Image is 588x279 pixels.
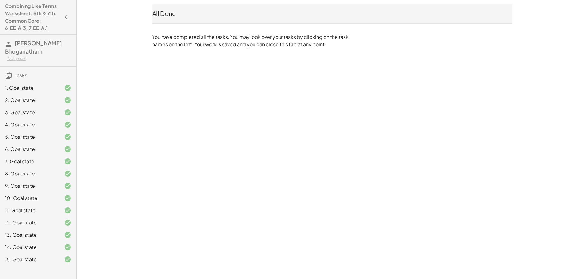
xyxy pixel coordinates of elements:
i: Task finished and correct. [64,231,71,239]
div: 11. Goal state [5,207,54,214]
h4: Combining Like Terms Worksheet: 6th & 7th. Common Core: 6.EE.A.3, 7.EE.A.1 [5,2,60,32]
div: 15. Goal state [5,256,54,263]
div: 8. Goal state [5,170,54,177]
i: Task finished and correct. [64,84,71,92]
div: 6. Goal state [5,145,54,153]
div: 10. Goal state [5,194,54,202]
div: 13. Goal state [5,231,54,239]
span: Tasks [15,72,27,78]
div: 3. Goal state [5,109,54,116]
i: Task finished and correct. [64,219,71,226]
i: Task finished and correct. [64,109,71,116]
i: Task finished and correct. [64,194,71,202]
i: Task finished and correct. [64,121,71,128]
div: 12. Goal state [5,219,54,226]
i: Task finished and correct. [64,133,71,141]
i: Task finished and correct. [64,243,71,251]
i: Task finished and correct. [64,170,71,177]
i: Task finished and correct. [64,256,71,263]
i: Task finished and correct. [64,182,71,190]
div: 4. Goal state [5,121,54,128]
i: Task finished and correct. [64,96,71,104]
div: Not you? [7,55,71,62]
div: 5. Goal state [5,133,54,141]
div: All Done [152,9,512,18]
span: [PERSON_NAME] Bhoganatham [5,40,62,55]
i: Task finished and correct. [64,158,71,165]
div: 2. Goal state [5,96,54,104]
i: Task finished and correct. [64,145,71,153]
div: 14. Goal state [5,243,54,251]
div: 9. Goal state [5,182,54,190]
i: Task finished and correct. [64,207,71,214]
p: You have completed all the tasks. You may look over your tasks by clicking on the task names on t... [152,33,351,48]
div: 1. Goal state [5,84,54,92]
div: 7. Goal state [5,158,54,165]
